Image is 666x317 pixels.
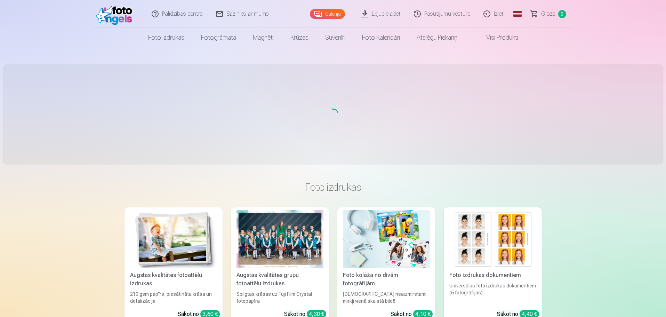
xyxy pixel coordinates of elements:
[408,28,467,47] a: Atslēgu piekariņi
[127,291,220,304] div: 210 gsm papīrs, piesātināta krāsa un detalizācija
[467,28,527,47] a: Visi produkti
[127,271,220,288] div: Augstas kvalitātes fotoattēlu izdrukas
[558,10,566,18] span: 0
[340,271,433,288] div: Foto kolāža no divām fotogrāfijām
[317,28,354,47] a: Suvenīri
[282,28,317,47] a: Krūzes
[447,282,539,304] div: Universālas foto izdrukas dokumentiem (6 fotogrāfijas)
[193,28,244,47] a: Fotogrāmata
[244,28,282,47] a: Magnēti
[310,9,345,19] a: Galerija
[449,210,536,268] img: Foto izdrukas dokumentiem
[130,181,536,193] h3: Foto izdrukas
[447,271,539,279] div: Foto izdrukas dokumentiem
[343,210,430,268] img: Foto kolāža no divām fotogrāfijām
[130,210,217,268] img: Augstas kvalitātes fotoattēlu izdrukas
[234,271,326,288] div: Augstas kvalitātes grupu fotoattēlu izdrukas
[340,291,433,304] div: [DEMOGRAPHIC_DATA] neaizmirstami mirkļi vienā skaistā bildē
[354,28,408,47] a: Foto kalendāri
[96,3,136,25] img: /fa1
[140,28,193,47] a: Foto izdrukas
[541,10,555,18] span: Grozs
[234,291,326,304] div: Spilgtas krāsas uz Fuji Film Crystal fotopapīra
